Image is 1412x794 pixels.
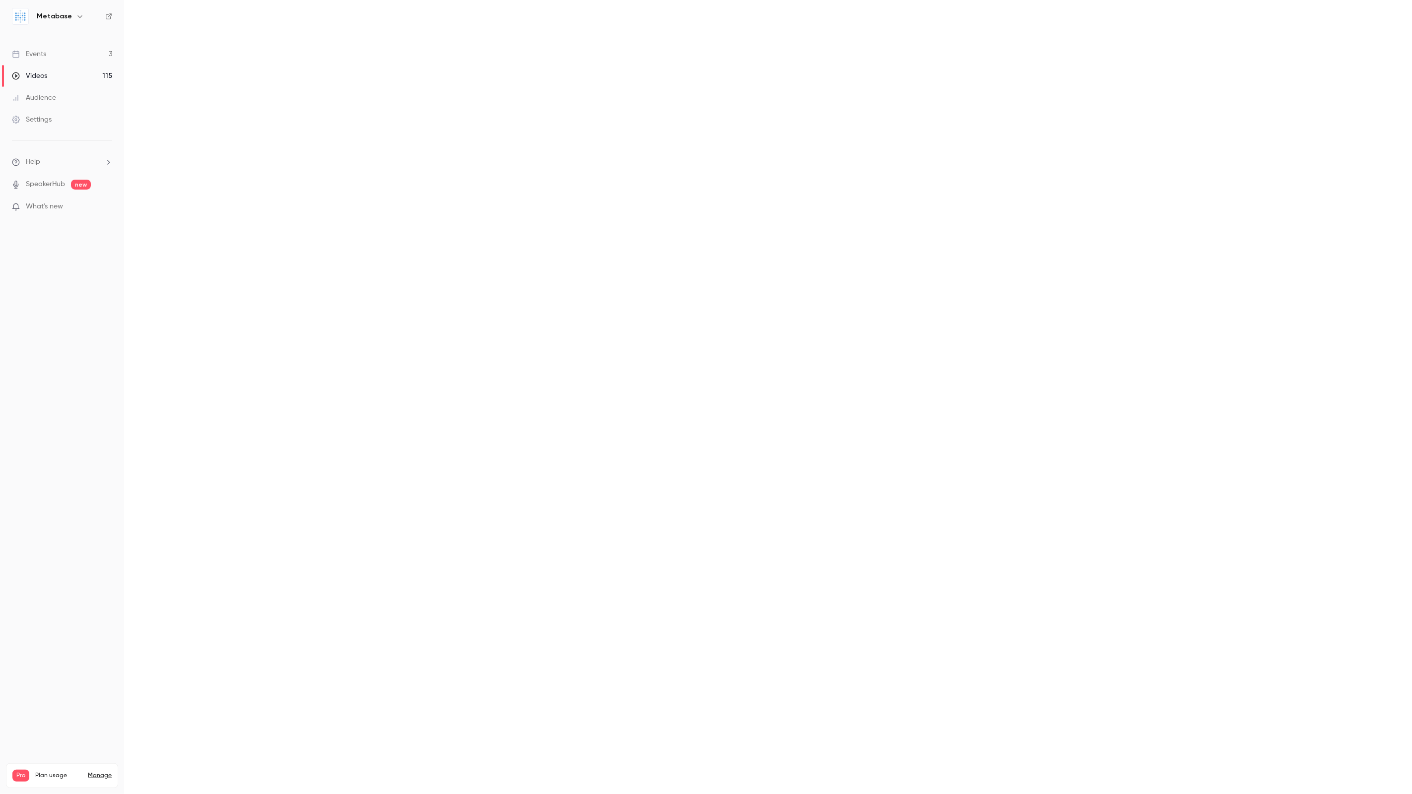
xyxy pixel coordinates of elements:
div: Events [12,49,46,59]
span: Pro [12,770,29,782]
div: Videos [12,71,47,81]
h6: Metabase [37,11,72,21]
a: Manage [88,772,112,780]
span: Help [26,157,40,167]
img: Metabase [12,8,28,24]
div: Settings [12,115,52,125]
a: SpeakerHub [26,179,65,190]
span: Plan usage [35,772,82,780]
iframe: Noticeable Trigger [100,202,112,211]
span: new [71,180,91,190]
li: help-dropdown-opener [12,157,112,167]
div: Audience [12,93,56,103]
span: What's new [26,201,63,212]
